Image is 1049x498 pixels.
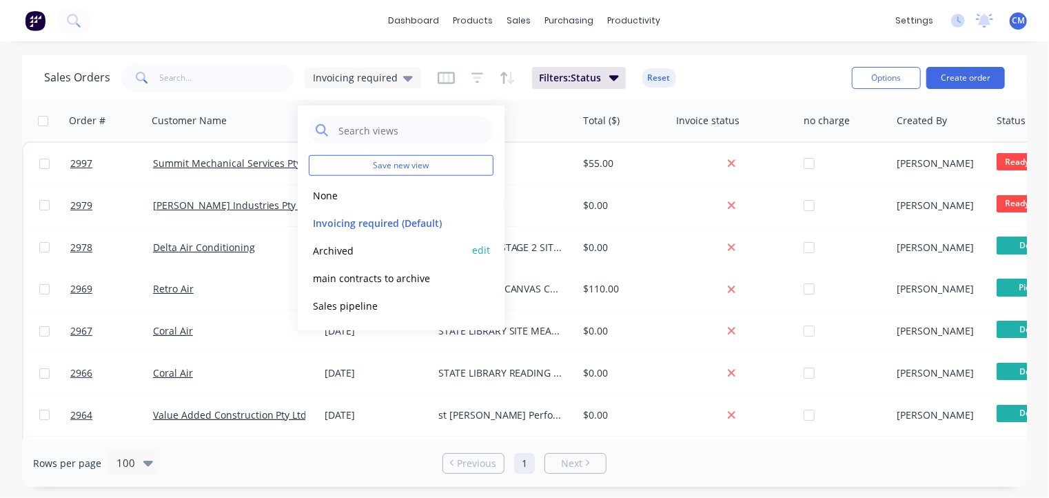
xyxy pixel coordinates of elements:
ul: Pagination [437,453,612,474]
a: 2979 [70,185,153,226]
button: Options [852,67,921,89]
a: Page 1 is your current page [514,453,535,474]
a: 2964 [70,395,153,436]
span: 2997 [70,157,92,170]
div: Created By [897,114,947,128]
div: Total ($) [583,114,620,128]
div: sales [500,10,538,31]
span: Next [561,457,582,470]
div: $55.00 [583,157,661,170]
button: Filters:Status [532,67,626,89]
div: [PERSON_NAME] [897,199,981,212]
span: Filters: Status [539,71,601,85]
div: $0.00 [583,366,661,380]
button: None [309,187,466,203]
div: [PERSON_NAME] [897,324,981,338]
div: [DATE] [325,366,427,380]
div: [PERSON_NAME] [897,366,981,380]
div: products [447,10,500,31]
a: Retro Air [153,282,194,295]
div: no charge [804,114,850,128]
input: Search... [160,64,294,92]
span: 2966 [70,366,92,380]
div: [PERSON_NAME] [897,282,981,296]
div: Order # [69,114,105,128]
div: $110.00 [583,282,661,296]
a: dashboard [382,10,447,31]
span: 2967 [70,324,92,338]
a: Summit Mechanical Services Pty Ltd [153,157,319,170]
div: $0.00 [583,408,661,422]
a: Coral Air [153,366,193,379]
a: 2967 [70,310,153,352]
div: [PERSON_NAME] [897,157,981,170]
div: [DATE] [325,408,427,422]
button: Sales pipeline [309,297,466,313]
span: 2978 [70,241,92,255]
div: $0.00 [583,324,661,338]
a: Previous page [443,457,504,470]
a: 2969 [70,268,153,310]
div: Status [997,114,1026,128]
span: Previous [458,457,497,470]
button: main contracts to archive [309,270,466,286]
span: Rows per page [33,457,101,470]
button: Save new view [309,155,493,176]
div: settings [888,10,940,31]
span: Invoicing required [313,70,398,85]
span: 2964 [70,408,92,422]
button: edit [472,243,490,257]
a: 2978 [70,227,153,268]
input: Search views [337,117,487,144]
div: [PERSON_NAME] [897,241,981,255]
span: CM [1012,14,1025,27]
div: productivity [601,10,668,31]
a: Value Added Construction Pty Ltd [153,408,307,421]
img: Factory [25,10,45,31]
button: Invoicing required (Default) [309,215,466,230]
div: $0.00 [583,199,661,212]
div: st [PERSON_NAME] Performance Centre riser duct lvl 1 [438,408,566,422]
div: STATE LIBRARY SITE MEASURE [438,324,566,338]
button: Reset [642,68,676,88]
div: Customer Name [152,114,227,128]
a: 2966 [70,352,153,394]
button: Archived [309,242,466,258]
a: Delta Air Conditioning [153,241,255,254]
h1: Sales Orders [44,71,110,84]
a: 2959 [70,437,153,478]
a: Next page [545,457,606,470]
div: Invoice status [676,114,740,128]
a: 2997 [70,143,153,184]
div: purchasing [538,10,601,31]
a: [PERSON_NAME] Industries Pty Ltd [153,199,314,212]
div: STATE LIBRARY READING ROOMS SITE MEASURE [438,366,566,380]
div: [PERSON_NAME] [897,408,981,422]
span: 2979 [70,199,92,212]
div: $0.00 [583,241,661,255]
a: Coral Air [153,324,193,337]
button: Create order [926,67,1005,89]
div: [DATE] [325,324,427,338]
span: 2969 [70,282,92,296]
